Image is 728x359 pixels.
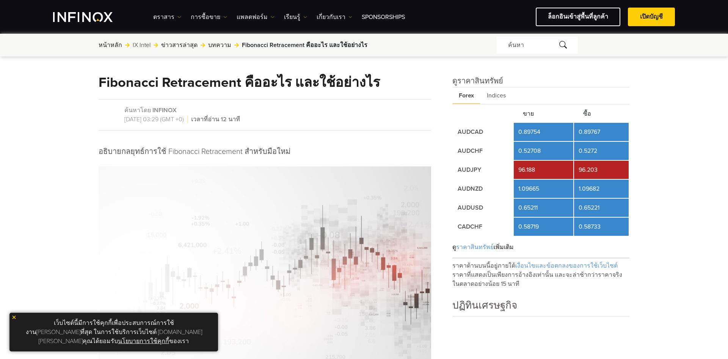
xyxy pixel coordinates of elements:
[99,75,380,90] h1: Fibonacci Retracement คืออะไร และใช้อย่างไร
[514,142,573,160] td: 0.52708
[574,142,629,160] td: 0.5272
[536,8,620,26] a: ล็อกอินเข้าสู่พื้นที่ลูกค้า
[152,107,177,114] a: INFINOX
[284,13,307,22] a: เรียนรู้
[362,13,405,22] a: Sponsorships
[453,142,513,160] td: AUDCHF
[574,180,629,198] td: 1.09682
[453,123,513,141] td: AUDCAD
[453,161,513,179] td: AUDJPY
[317,13,352,22] a: เกี่ยวกับเรา
[514,199,573,217] td: 0.65211
[456,243,494,251] span: ราคาสินทรัพย์
[133,41,151,50] a: IX Intel
[161,41,198,50] a: ข่าวสารล่าสุด
[514,218,573,236] td: 0.58719
[497,37,578,53] div: ค้นหา
[574,199,629,217] td: 0.65221
[453,218,513,236] td: CADCHF
[125,43,130,47] img: arrow-right
[13,317,214,348] p: เว็บไซต์นี้มีการใช้คุกกี้เพื่อประสบการณ์การใช้งาน[PERSON_NAME]ที่สุด ในการใช้บริการเว็บไซต์ [DOMA...
[124,107,151,114] span: ค้นหาโดย
[574,218,629,236] td: 0.58733
[452,258,629,288] p: ราคาด้านบนนี้อยู่ภายใต้ ราคาที่แสดงเป็นเพียงการอ้างอิงเท่านั้น และจะล่าช้ากว่าราคาจริงในตลาดอย่าง...
[452,237,629,258] div: ดู เพิ่มเติม
[234,43,239,47] img: arrow-right
[452,75,629,87] h4: ดูราคาสินทรัพย์
[514,180,573,198] td: 1.09665
[242,41,367,50] span: Fibonacci Retracement คืออะไร และใช้อย่างไร
[99,41,122,50] a: หน้าหลัก
[153,13,181,22] a: ตราสาร
[514,161,573,179] td: 96.188
[514,105,573,122] th: ขาย
[514,123,573,141] td: 0.89754
[53,12,130,22] a: INFINOX Logo
[574,123,629,141] td: 0.89767
[628,8,675,26] a: เปิดบัญชี
[452,298,629,316] h4: ปฏิทินเศรษฐกิจ
[574,161,629,179] td: 96.203
[99,146,290,157] p: อธิบายกลยุทธ์การใช้ Fibonacci Retracement สำหรับมือใหม่
[191,13,227,22] a: การซื้อขาย
[453,199,513,217] td: AUDUSD
[124,116,188,123] span: [DATE] 03:29 (GMT +0)
[208,41,231,50] a: บทความ
[237,13,275,22] a: แพลตฟอร์ม
[118,337,169,345] a: นโยบายการใช้คุกกี้
[154,43,158,47] img: arrow-right
[480,88,512,104] span: Indices
[452,88,480,104] span: Forex
[11,315,17,320] img: yellow close icon
[201,43,205,47] img: arrow-right
[190,116,240,123] span: เวลาที่อ่าน 12 นาที
[453,180,513,198] td: AUDNZD
[574,105,629,122] th: ซื้อ
[515,262,618,270] span: เงื่อนไขและข้อตกลงของการใช้เว็บไซต์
